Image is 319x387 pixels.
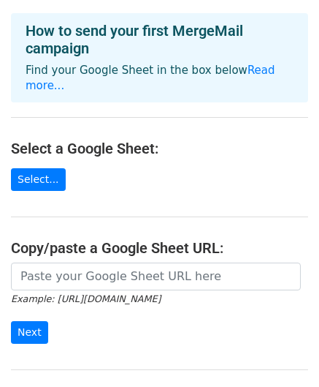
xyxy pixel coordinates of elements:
input: Paste your Google Sheet URL here [11,263,301,290]
a: Select... [11,168,66,191]
p: Find your Google Sheet in the box below [26,63,293,94]
input: Next [11,321,48,344]
a: Read more... [26,64,275,92]
h4: Select a Google Sheet: [11,140,308,157]
iframe: Chat Widget [246,317,319,387]
h4: How to send your first MergeMail campaign [26,22,293,57]
h4: Copy/paste a Google Sheet URL: [11,239,308,257]
small: Example: [URL][DOMAIN_NAME] [11,293,161,304]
